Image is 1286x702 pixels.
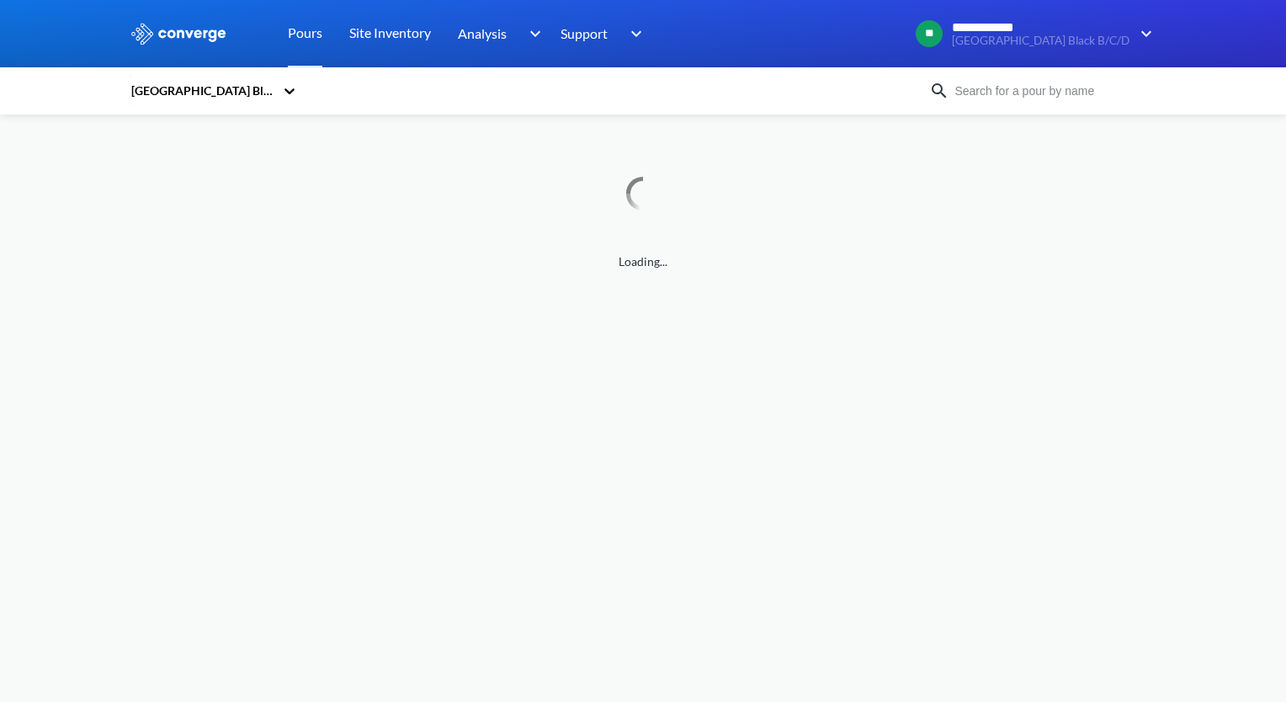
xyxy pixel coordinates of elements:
[458,23,507,44] span: Analysis
[130,82,274,100] div: [GEOGRAPHIC_DATA] Black B/C/D
[561,23,608,44] span: Support
[130,23,227,45] img: logo_ewhite.svg
[619,24,646,44] img: downArrow.svg
[929,81,949,101] img: icon-search.svg
[1129,24,1156,44] img: downArrow.svg
[952,35,1129,47] span: [GEOGRAPHIC_DATA] Black B/C/D
[518,24,545,44] img: downArrow.svg
[130,253,1156,271] span: Loading...
[949,82,1153,100] input: Search for a pour by name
